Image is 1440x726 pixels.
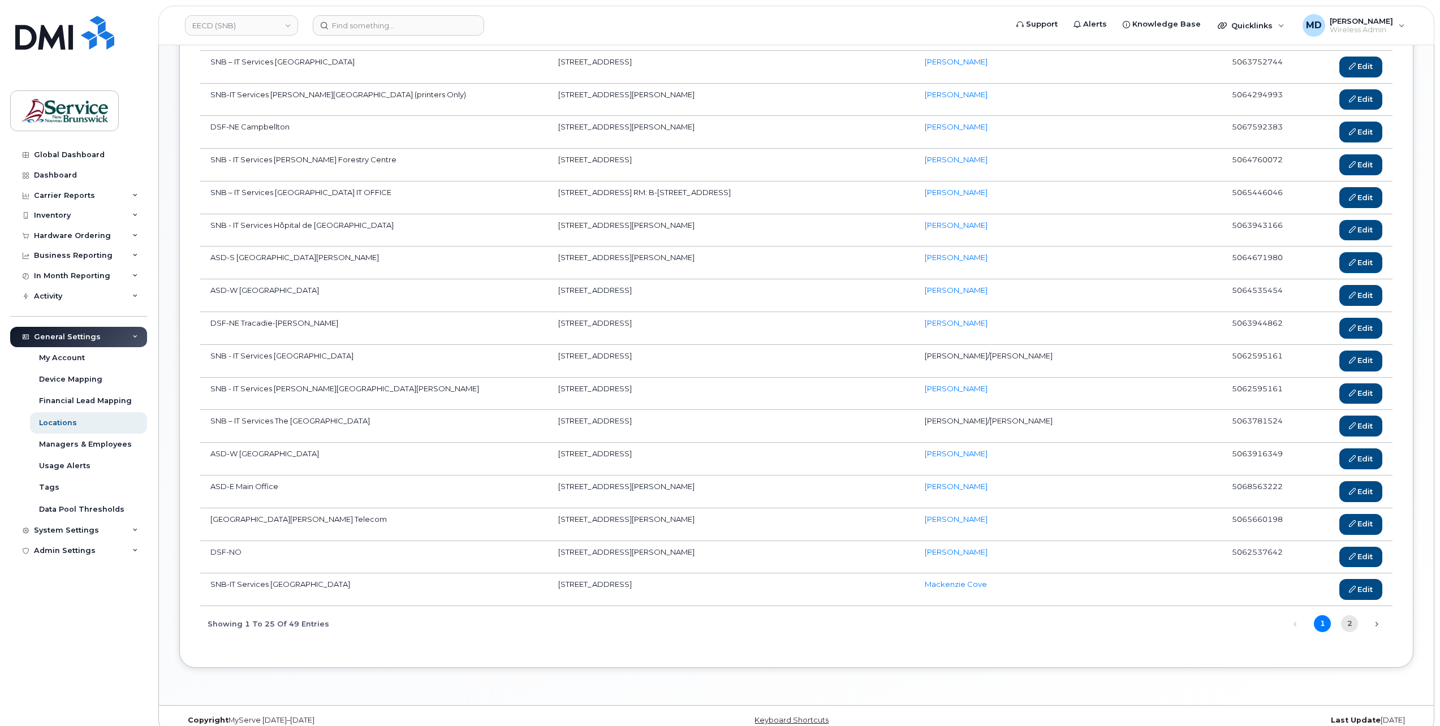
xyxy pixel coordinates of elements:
a: [PERSON_NAME] [925,449,988,458]
td: [STREET_ADDRESS] [548,378,915,410]
a: Edit [1339,351,1383,371]
a: [PERSON_NAME] [925,221,988,230]
td: [GEOGRAPHIC_DATA][PERSON_NAME] Telecom [200,508,548,541]
td: [PERSON_NAME]/[PERSON_NAME] [915,345,1222,378]
td: 5064535454 [1222,279,1312,312]
a: Edit [1339,448,1383,469]
a: Edit [1339,318,1383,339]
div: Showing 1 to 25 of 49 entries [200,613,329,633]
td: ASD-E Main Office [200,476,548,508]
td: 5063781524 [1222,410,1312,443]
td: 5065446046 [1222,181,1312,214]
td: [PERSON_NAME]/[PERSON_NAME] [915,410,1222,443]
td: [STREET_ADDRESS] [548,51,915,84]
td: SNB – IT Services [GEOGRAPHIC_DATA] IT OFFICE [200,181,548,214]
a: [PERSON_NAME] [925,384,988,393]
span: Wireless Admin [1330,25,1393,34]
a: Edit [1339,187,1383,208]
a: [PERSON_NAME] [925,547,988,556]
td: [STREET_ADDRESS] [548,345,915,378]
a: Keyboard Shortcuts [755,716,829,724]
a: Support [1008,13,1066,36]
a: Edit [1339,220,1383,241]
td: [STREET_ADDRESS][PERSON_NAME] [548,84,915,116]
a: Knowledge Base [1115,13,1209,36]
a: [PERSON_NAME] [925,57,988,66]
strong: Last Update [1331,716,1381,724]
a: Edit [1339,481,1383,502]
td: DSF-NE Tracadie-[PERSON_NAME] [200,312,548,345]
a: Edit [1339,579,1383,600]
td: SNB-IT Services [GEOGRAPHIC_DATA] [200,573,548,606]
a: [PERSON_NAME] [925,482,988,491]
td: SNB - IT Services [PERSON_NAME][GEOGRAPHIC_DATA][PERSON_NAME] [200,378,548,410]
a: [PERSON_NAME] [925,90,988,99]
a: Edit [1339,57,1383,77]
td: SNB - IT Services [GEOGRAPHIC_DATA] [200,345,548,378]
td: [STREET_ADDRESS] [548,312,915,345]
a: Edit [1339,547,1383,568]
td: ASD-W [GEOGRAPHIC_DATA] [200,279,548,312]
div: MyServe [DATE]–[DATE] [179,716,590,725]
a: Edit [1339,122,1383,142]
a: Previous [1287,616,1304,633]
span: Knowledge Base [1132,19,1201,30]
a: [PERSON_NAME] [925,318,988,327]
td: [STREET_ADDRESS] [548,573,915,606]
td: 5064760072 [1222,149,1312,181]
div: [DATE] [1002,716,1413,725]
a: Next [1368,616,1385,633]
td: [STREET_ADDRESS] [548,443,915,476]
td: ASD-S [GEOGRAPHIC_DATA][PERSON_NAME] [200,247,548,279]
span: Alerts [1083,19,1107,30]
td: 5065660198 [1222,508,1312,541]
td: 5067592383 [1222,116,1312,149]
a: Edit [1339,285,1383,306]
td: [STREET_ADDRESS] [548,279,915,312]
td: DSF-NE Campbellton [200,116,548,149]
td: 5063943166 [1222,214,1312,247]
a: EECD (SNB) [185,15,298,36]
td: 5062537642 [1222,541,1312,574]
td: [STREET_ADDRESS][PERSON_NAME] [548,508,915,541]
td: [STREET_ADDRESS] [548,149,915,181]
a: Edit [1339,383,1383,404]
a: Edit [1339,154,1383,175]
a: [PERSON_NAME] [925,286,988,295]
a: [PERSON_NAME] [925,122,988,131]
span: MD [1306,19,1322,32]
span: Quicklinks [1231,21,1273,30]
td: 5068563222 [1222,476,1312,508]
a: Edit [1339,416,1383,437]
td: 5063752744 [1222,51,1312,84]
td: [STREET_ADDRESS] RM: B-[STREET_ADDRESS] [548,181,915,214]
a: [PERSON_NAME] [925,515,988,524]
span: [PERSON_NAME] [1330,16,1393,25]
td: 5062595161 [1222,378,1312,410]
td: SNB – IT Services [GEOGRAPHIC_DATA] [200,51,548,84]
a: Edit [1339,89,1383,110]
a: [PERSON_NAME] [925,188,988,197]
a: Alerts [1066,13,1115,36]
strong: Copyright [188,716,228,724]
td: 5064671980 [1222,247,1312,279]
td: [STREET_ADDRESS][PERSON_NAME] [548,476,915,508]
a: Edit [1339,252,1383,273]
td: [STREET_ADDRESS][PERSON_NAME] [548,214,915,247]
td: SNB-IT Services [PERSON_NAME][GEOGRAPHIC_DATA] (printers Only) [200,84,548,116]
td: SNB – IT Services The [GEOGRAPHIC_DATA] [200,410,548,443]
td: [STREET_ADDRESS][PERSON_NAME] [548,541,915,574]
td: SNB - IT Services [PERSON_NAME] Forestry Centre [200,149,548,181]
td: 5063916349 [1222,443,1312,476]
td: 5064294993 [1222,84,1312,116]
div: Quicklinks [1210,14,1292,37]
a: Edit [1339,514,1383,535]
td: 5062595161 [1222,345,1312,378]
a: [PERSON_NAME] [925,253,988,262]
a: 1 [1314,615,1331,632]
td: [STREET_ADDRESS] [548,410,915,443]
a: 2 [1341,615,1358,632]
a: Mackenzie Cove [925,580,987,589]
div: Matthew Deveau [1295,14,1413,37]
td: 5063944862 [1222,312,1312,345]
